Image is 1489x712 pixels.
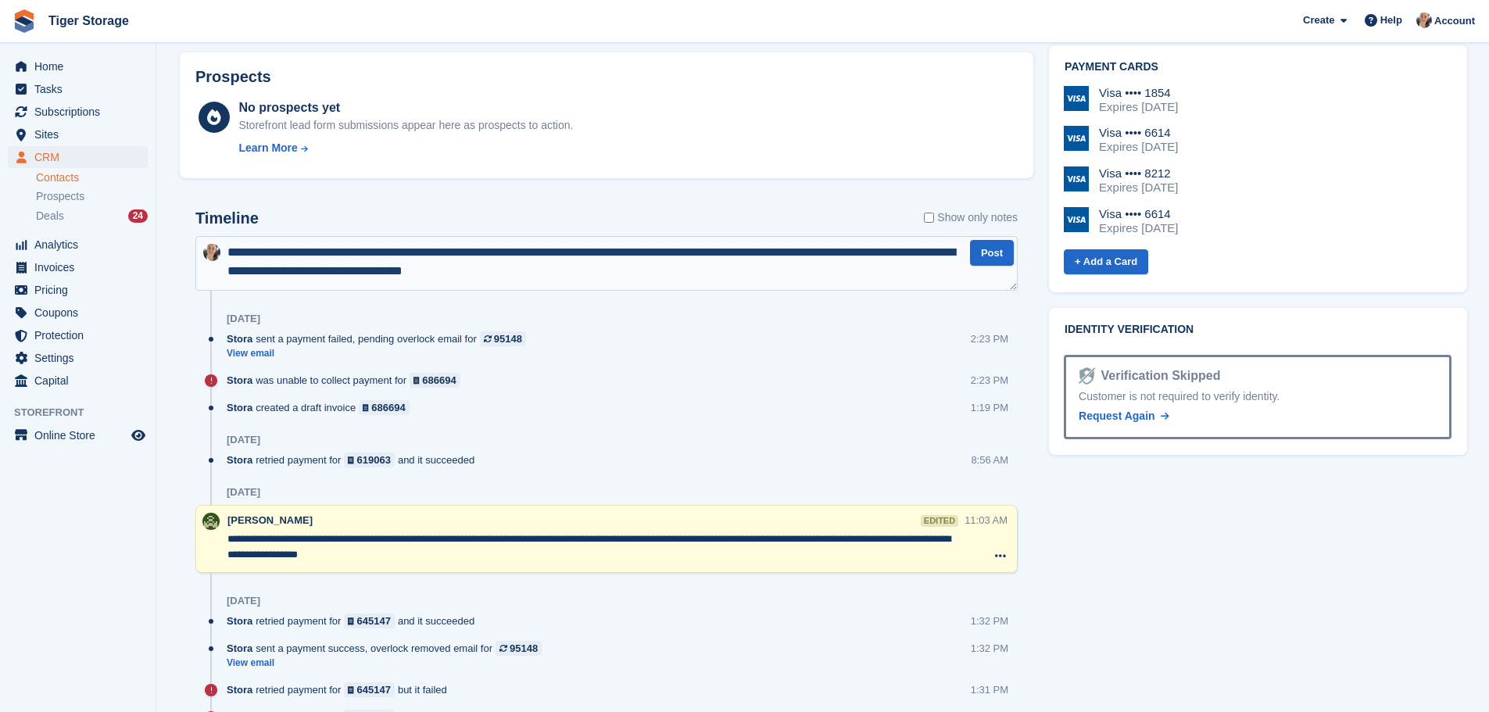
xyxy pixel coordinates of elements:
[1079,410,1155,422] span: Request Again
[34,256,128,278] span: Invoices
[238,98,573,117] div: No prospects yet
[34,55,128,77] span: Home
[8,324,148,346] a: menu
[1434,13,1475,29] span: Account
[227,331,252,346] span: Stora
[971,373,1008,388] div: 2:23 PM
[344,453,395,467] a: 619063
[227,614,482,628] div: retried payment for and it succeeded
[203,244,220,261] img: Becky Martin
[1099,86,1178,100] div: Visa •••• 1854
[227,453,482,467] div: retried payment for and it succeeded
[1380,13,1402,28] span: Help
[8,370,148,392] a: menu
[971,682,1008,697] div: 1:31 PM
[971,614,1008,628] div: 1:32 PM
[227,682,455,697] div: retried payment for but it failed
[227,657,549,670] a: View email
[1099,140,1178,154] div: Expires [DATE]
[227,434,260,446] div: [DATE]
[227,347,534,360] a: View email
[1095,367,1221,385] div: Verification Skipped
[971,400,1008,415] div: 1:19 PM
[238,140,297,156] div: Learn More
[227,400,417,415] div: created a draft invoice
[8,123,148,145] a: menu
[36,189,84,204] span: Prospects
[494,331,522,346] div: 95148
[8,101,148,123] a: menu
[227,373,468,388] div: was unable to collect payment for
[971,331,1008,346] div: 2:23 PM
[1079,388,1437,405] div: Customer is not required to verify identity.
[202,513,220,530] img: Matthew Ellwood
[34,146,128,168] span: CRM
[238,140,573,156] a: Learn More
[924,209,934,226] input: Show only notes
[965,513,1008,528] div: 11:03 AM
[227,614,252,628] span: Stora
[1064,207,1089,232] img: Visa Logo
[970,240,1014,266] button: Post
[36,209,64,224] span: Deals
[357,682,391,697] div: 645147
[195,209,259,227] h2: Timeline
[34,324,128,346] span: Protection
[480,331,526,346] a: 95148
[227,453,252,467] span: Stora
[1099,166,1178,181] div: Visa •••• 8212
[8,302,148,324] a: menu
[410,373,460,388] a: 686694
[1064,249,1148,275] a: + Add a Card
[227,400,252,415] span: Stora
[496,641,542,656] a: 95148
[8,78,148,100] a: menu
[1064,166,1089,191] img: Visa Logo
[357,453,391,467] div: 619063
[1099,221,1178,235] div: Expires [DATE]
[34,424,128,446] span: Online Store
[227,486,260,499] div: [DATE]
[36,170,148,185] a: Contacts
[8,424,148,446] a: menu
[971,641,1008,656] div: 1:32 PM
[1099,207,1178,221] div: Visa •••• 6614
[1099,126,1178,140] div: Visa •••• 6614
[227,514,313,526] span: [PERSON_NAME]
[14,405,156,420] span: Storefront
[1303,13,1334,28] span: Create
[34,78,128,100] span: Tasks
[921,515,958,527] div: edited
[8,234,148,256] a: menu
[8,256,148,278] a: menu
[195,68,271,86] h2: Prospects
[227,682,252,697] span: Stora
[371,400,405,415] div: 686694
[238,117,573,134] div: Storefront lead form submissions appear here as prospects to action.
[924,209,1018,226] label: Show only notes
[344,614,395,628] a: 645147
[227,595,260,607] div: [DATE]
[34,101,128,123] span: Subscriptions
[8,347,148,369] a: menu
[8,146,148,168] a: menu
[1099,100,1178,114] div: Expires [DATE]
[344,682,395,697] a: 645147
[36,208,148,224] a: Deals 24
[357,614,391,628] div: 645147
[129,426,148,445] a: Preview store
[34,234,128,256] span: Analytics
[227,641,549,656] div: sent a payment success, overlock removed email for
[8,279,148,301] a: menu
[227,331,534,346] div: sent a payment failed, pending overlock email for
[1064,126,1089,151] img: Visa Logo
[510,641,538,656] div: 95148
[1416,13,1432,28] img: Becky Martin
[34,347,128,369] span: Settings
[422,373,456,388] div: 686694
[1079,367,1094,385] img: Identity Verification Ready
[34,302,128,324] span: Coupons
[227,373,252,388] span: Stora
[13,9,36,33] img: stora-icon-8386f47178a22dfd0bd8f6a31ec36ba5ce8667c1dd55bd0f319d3a0aa187defe.svg
[227,313,260,325] div: [DATE]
